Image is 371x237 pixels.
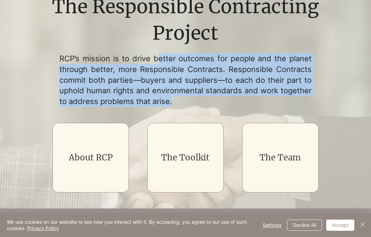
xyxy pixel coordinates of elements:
[27,225,59,231] a: Privacy Policy
[161,152,209,163] a: The Toolkit
[259,152,301,163] a: The Team
[69,152,113,163] a: About RCP
[7,219,254,231] span: We use cookies on our website to see how you interact with it. By accepting, you agree to our use...
[287,220,322,231] button: Decline All
[358,220,367,229] img: Close
[358,219,367,231] button: Close
[326,220,354,231] button: Accept
[59,53,312,107] p: RCP’s mission is to drive better outcomes for people and the planet through better, more Responsi...
[263,220,281,230] span: Settings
